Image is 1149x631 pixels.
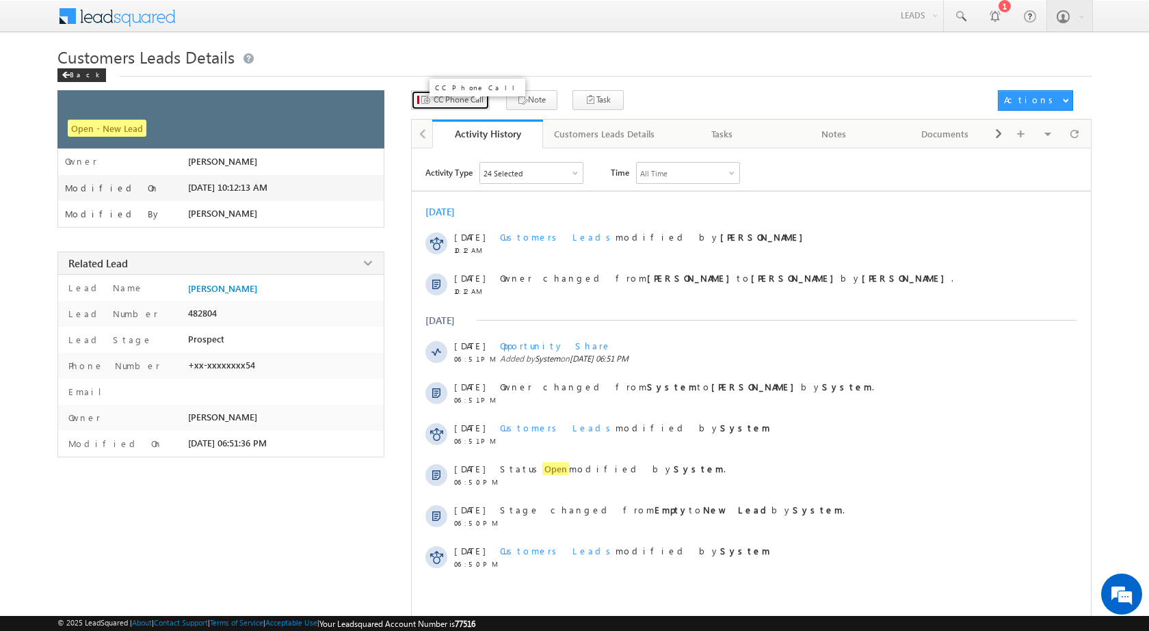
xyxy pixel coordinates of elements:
span: 06:50 PM [454,519,495,527]
div: Notes [789,126,877,142]
strong: System [720,422,770,433]
label: Modified On [65,438,163,449]
span: System [535,353,560,364]
span: [DATE] [454,422,485,433]
a: Documents [890,120,1001,148]
strong: System [674,463,724,474]
label: Lead Stage [65,334,153,345]
label: Email [65,386,112,397]
span: Added by on [500,353,1032,364]
a: Acceptable Use [265,618,317,627]
button: Note [506,90,557,110]
p: CC Phone Call [435,83,520,92]
span: +xx-xxxxxxxx54 [188,360,255,371]
span: [DATE] 10:12:13 AM [188,182,267,193]
span: Open [542,462,569,475]
span: Prospect [188,334,224,345]
label: Modified On [65,183,159,193]
strong: System [793,504,843,515]
span: © 2025 LeadSquared | | | | | [57,618,475,629]
span: 482804 [188,308,217,319]
label: Phone Number [65,360,160,371]
strong: [PERSON_NAME] [720,231,810,243]
div: Documents [901,126,989,142]
span: Status modified by . [500,462,726,475]
span: [DATE] [454,340,485,351]
strong: New Lead [703,504,771,515]
div: All Time [640,169,668,178]
span: [DATE] 06:51:36 PM [188,438,267,448]
button: CC Phone Call [411,90,490,110]
span: Time [611,162,629,183]
span: 06:51 PM [454,355,495,363]
button: Task [572,90,624,110]
strong: [PERSON_NAME] [862,272,951,284]
div: [DATE] [425,205,470,218]
span: [DATE] [454,545,485,556]
label: Owner [65,156,97,167]
a: Customers Leads Details [543,120,667,148]
span: modified by [500,231,810,243]
label: Lead Name [65,282,144,293]
span: Customers Leads [500,231,616,243]
div: Back [57,68,106,82]
strong: Empty [655,504,689,515]
span: [DATE] [454,231,485,243]
span: [PERSON_NAME] [188,156,257,167]
span: 77516 [455,619,475,629]
div: Customers Leads Details [554,126,655,142]
span: Owner changed from to by . [500,381,874,392]
span: [DATE] [454,504,485,515]
div: Tasks [678,126,766,142]
span: Related Lead [68,256,128,270]
span: Activity Type [425,162,473,183]
span: 10:12 AM [454,287,495,295]
span: [DATE] [454,381,485,392]
div: 24 Selected [484,169,523,178]
span: 06:51 PM [454,437,495,445]
strong: [PERSON_NAME] [647,272,737,284]
span: 06:50 PM [454,478,495,486]
span: [DATE] [454,463,485,474]
div: Actions [1004,94,1058,106]
a: About [132,618,152,627]
div: [DATE] [425,314,470,327]
span: [DATE] [454,272,485,284]
button: Actions [998,90,1073,111]
span: Customers Leads Details [57,46,235,68]
a: [PERSON_NAME] [188,283,257,294]
span: modified by [500,422,770,433]
span: modified by [500,545,770,556]
strong: [PERSON_NAME] [711,381,801,392]
a: Notes [778,120,890,148]
strong: System [720,545,770,556]
label: Lead Number [65,308,158,319]
label: Owner [65,412,101,423]
span: Your Leadsquared Account Number is [319,619,475,629]
span: Customers Leads [500,422,616,433]
span: [PERSON_NAME] [188,412,257,422]
span: Customers Leads [500,545,616,556]
span: Stage changed from to by . [500,504,845,515]
a: Tasks [667,120,778,148]
a: Terms of Service [210,618,263,627]
span: Open - New Lead [68,120,146,137]
div: Activity History [443,127,533,140]
span: 10:12 AM [454,246,495,254]
span: 06:50 PM [454,560,495,568]
a: Activity History [432,120,544,148]
span: Opportunity Share [500,340,611,351]
span: [DATE] 06:51 PM [570,353,629,364]
span: Owner changed from to by . [500,272,953,284]
span: CC Phone Call [434,94,484,106]
strong: System [647,381,697,392]
label: Modified By [65,209,161,219]
a: Contact Support [154,618,208,627]
span: 06:51 PM [454,396,495,404]
strong: System [822,381,872,392]
strong: [PERSON_NAME] [751,272,841,284]
span: [PERSON_NAME] [188,208,257,219]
